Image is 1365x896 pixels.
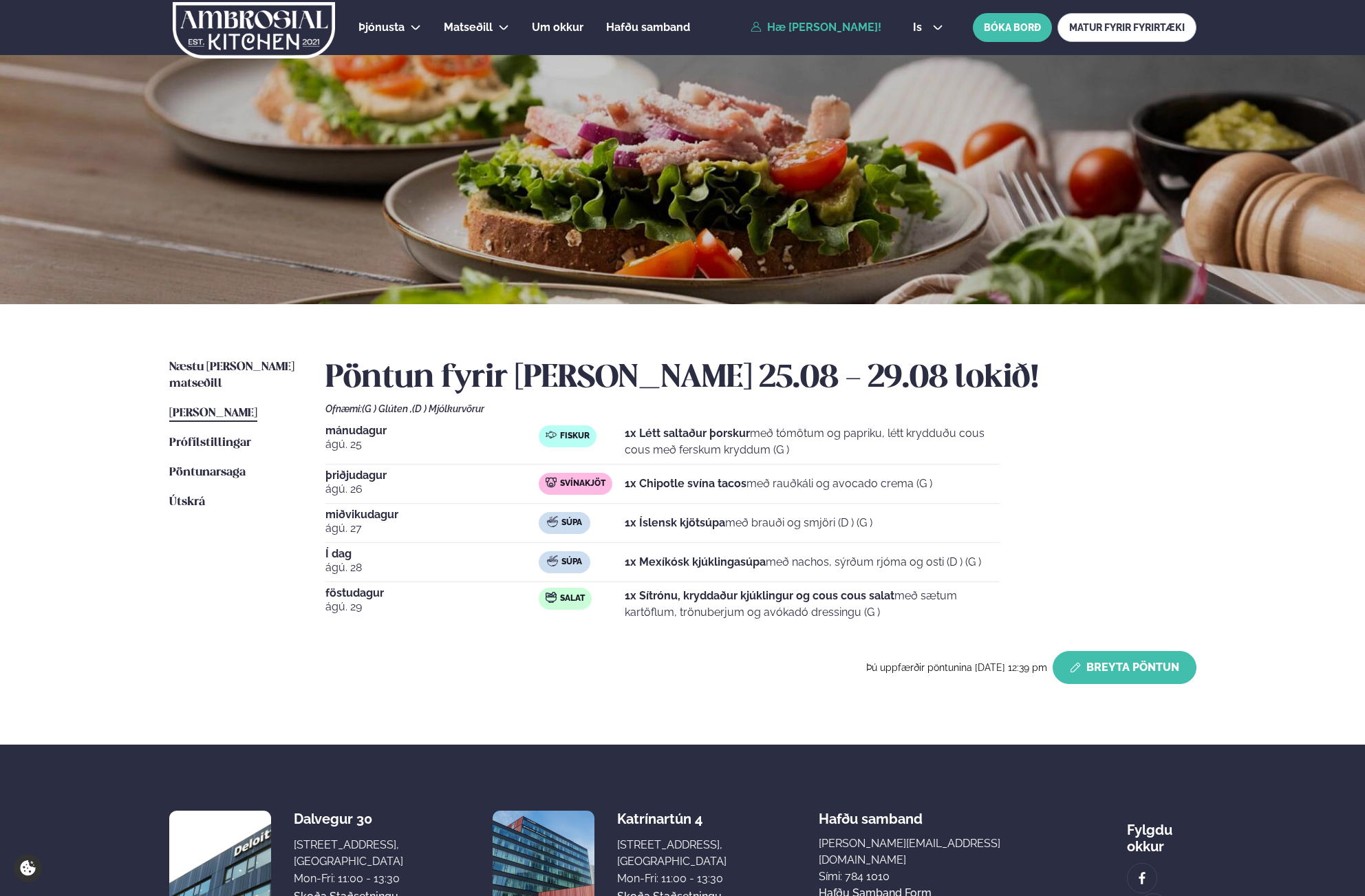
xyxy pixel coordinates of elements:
[606,19,690,36] a: Hafðu samband
[1053,651,1196,684] button: Breyta Pöntun
[547,555,558,566] img: soup.svg
[547,516,558,527] img: soup.svg
[325,470,539,481] span: þriðjudagur
[325,588,539,599] span: föstudagur
[617,837,727,870] div: [STREET_ADDRESS], [GEOGRAPHIC_DATA]
[561,518,582,529] span: Súpa
[617,811,727,827] div: Katrínartún 4
[358,21,405,34] span: Þjónusta
[294,837,403,870] div: [STREET_ADDRESS], [GEOGRAPHIC_DATA]
[625,589,894,602] strong: 1x Sítrónu, kryddaður kjúklingur og cous cous salat
[560,431,590,442] span: Fiskur
[625,554,981,570] p: með nachos, sýrðum rjóma og osti (D ) (G )
[1057,13,1196,42] a: MATUR FYRIR FYRIRTÆKI
[294,871,403,887] div: Mon-Fri: 11:00 - 13:30
[325,436,539,453] span: ágú. 25
[325,599,539,615] span: ágú. 29
[358,19,405,36] a: Þjónusta
[625,425,1000,458] p: með tómötum og papriku, létt krydduðu cous cous með ferskum kryddum (G )
[169,361,294,390] span: Næstu [PERSON_NAME] matseðill
[819,835,1035,868] a: [PERSON_NAME][EMAIL_ADDRESS][DOMAIN_NAME]
[325,548,539,559] span: Í dag
[412,403,484,414] span: (D ) Mjólkurvörur
[560,593,585,604] span: Salat
[546,429,557,440] img: fish.svg
[1127,811,1196,855] div: Fylgdu okkur
[325,425,539,436] span: mánudagur
[913,22,926,33] span: is
[546,592,557,603] img: salad.svg
[617,871,727,887] div: Mon-Fri: 11:00 - 13:30
[1135,871,1150,886] img: image alt
[294,811,403,827] div: Dalvegur 30
[169,496,205,508] span: Útskrá
[625,515,872,531] p: með brauði og smjöri (D ) (G )
[560,478,605,489] span: Svínakjöt
[751,21,881,34] a: Hæ [PERSON_NAME]!
[444,19,493,36] a: Matseðill
[325,559,539,576] span: ágú. 28
[902,22,954,33] button: is
[169,494,205,511] a: Útskrá
[625,516,725,529] strong: 1x Íslensk kjötsúpa
[325,403,1196,414] div: Ofnæmi:
[1128,864,1157,893] a: image alt
[169,405,257,422] a: [PERSON_NAME]
[625,555,766,568] strong: 1x Mexíkósk kjúklingasúpa
[625,427,750,440] strong: 1x Létt saltaður þorskur
[325,520,539,537] span: ágú. 27
[625,477,746,490] strong: 1x Chipotle svína tacos
[561,557,582,568] span: Súpa
[169,465,246,481] a: Pöntunarsaga
[866,662,1047,673] span: Þú uppfærðir pöntunina [DATE] 12:39 pm
[625,588,1000,621] p: með sætum kartöflum, trönuberjum og avókadó dressingu (G )
[169,407,257,419] span: [PERSON_NAME]
[819,868,1035,885] p: Sími: 784 1010
[819,800,923,827] span: Hafðu samband
[169,467,246,478] span: Pöntunarsaga
[532,19,583,36] a: Um okkur
[325,359,1196,398] h2: Pöntun fyrir [PERSON_NAME] 25.08 - 29.08 lokið!
[14,854,42,882] a: Cookie settings
[532,21,583,34] span: Um okkur
[606,21,690,34] span: Hafðu samband
[169,359,298,392] a: Næstu [PERSON_NAME] matseðill
[172,2,336,58] img: logo
[169,435,251,451] a: Prófílstillingar
[444,21,493,34] span: Matseðill
[973,13,1052,42] button: BÓKA BORÐ
[362,403,412,414] span: (G ) Glúten ,
[546,477,557,488] img: pork.svg
[325,509,539,520] span: miðvikudagur
[625,476,932,492] p: með rauðkáli og avocado crema (G )
[325,481,539,498] span: ágú. 26
[169,437,251,449] span: Prófílstillingar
